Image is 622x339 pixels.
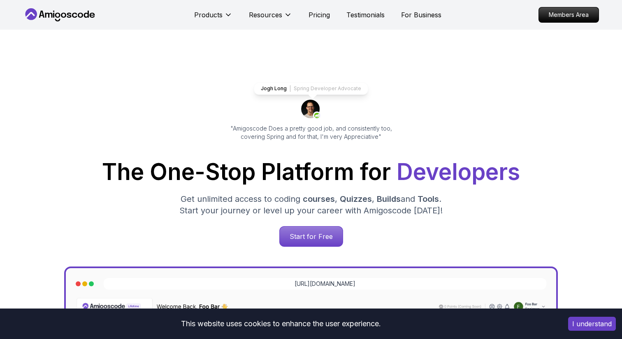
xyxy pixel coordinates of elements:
[194,10,223,20] p: Products
[249,10,292,26] button: Resources
[295,280,355,288] a: [URL][DOMAIN_NAME]
[194,10,232,26] button: Products
[346,10,385,20] a: Testimonials
[377,194,401,204] span: Builds
[279,226,343,247] a: Start for Free
[397,158,520,185] span: Developers
[309,10,330,20] a: Pricing
[249,10,282,20] p: Resources
[280,227,343,246] p: Start for Free
[538,7,599,23] a: Members Area
[539,7,599,22] p: Members Area
[294,85,361,92] p: Spring Developer Advocate
[30,161,592,183] h1: The One-Stop Platform for
[261,85,287,92] p: Jogh Long
[219,124,403,141] p: "Amigoscode Does a pretty good job, and consistently too, covering Spring and for that, I'm very ...
[568,317,616,331] button: Accept cookies
[340,194,372,204] span: Quizzes
[303,194,335,204] span: courses
[401,10,441,20] a: For Business
[6,315,556,333] div: This website uses cookies to enhance the user experience.
[301,100,321,119] img: josh long
[418,194,439,204] span: Tools
[173,193,449,216] p: Get unlimited access to coding , , and . Start your journey or level up your career with Amigosco...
